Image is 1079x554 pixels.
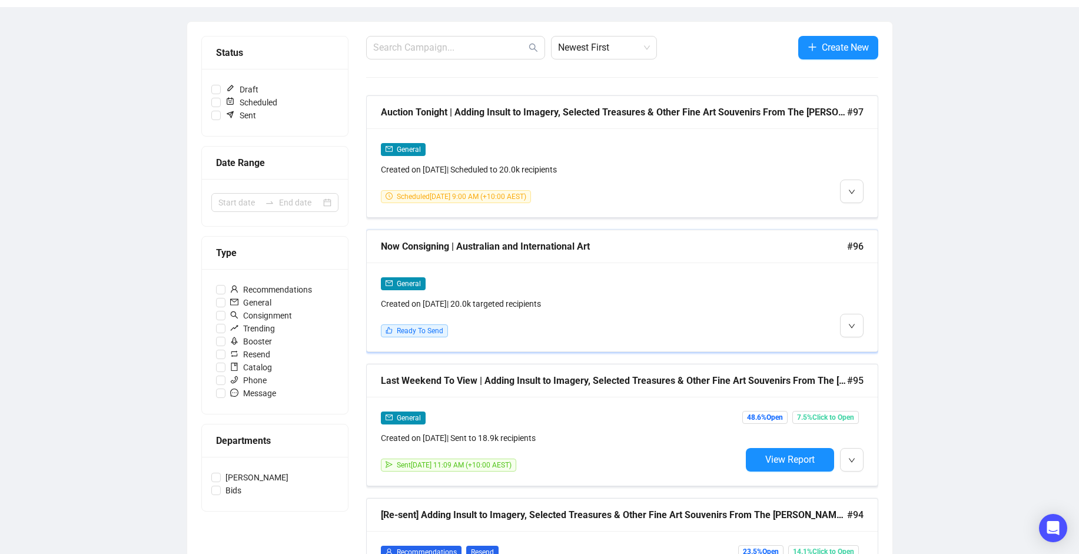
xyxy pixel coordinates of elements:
span: #94 [847,507,864,522]
span: Recommendations [225,283,317,296]
span: View Report [765,454,815,465]
span: down [848,188,855,195]
span: book [230,363,238,371]
div: Type [216,246,334,260]
span: send [386,461,393,468]
span: retweet [230,350,238,358]
span: Sent [DATE] 11:09 AM (+10:00 AEST) [397,461,512,469]
span: Scheduled [221,96,282,109]
div: Date Range [216,155,334,170]
span: plus [808,42,817,52]
input: End date [279,196,321,209]
span: rocket [230,337,238,345]
span: clock-circle [386,193,393,200]
div: Now Consigning | Australian and International Art [381,239,847,254]
span: Newest First [558,37,650,59]
div: [Re-sent] Adding Insult to Imagery, Selected Treasures & Other Fine Art Souvenirs From The [PERSO... [381,507,847,522]
span: Booster [225,335,277,348]
span: General [225,296,276,309]
span: Catalog [225,361,277,374]
span: swap-right [265,198,274,207]
a: Now Consigning | Australian and International Art#96mailGeneralCreated on [DATE]| 20.0k targeted ... [366,230,878,352]
span: to [265,198,274,207]
span: Trending [225,322,280,335]
span: 48.6% Open [742,411,788,424]
span: General [397,414,421,422]
span: Resend [225,348,275,361]
button: View Report [746,448,834,472]
span: Draft [221,83,263,96]
span: rise [230,324,238,332]
span: mail [386,280,393,287]
div: Last Weekend To View | Adding Insult to Imagery, Selected Treasures & Other Fine Art Souvenirs Fr... [381,373,847,388]
div: Status [216,45,334,60]
div: Created on [DATE] | Scheduled to 20.0k recipients [381,163,741,176]
span: Bids [221,484,246,497]
span: mail [230,298,238,306]
span: [PERSON_NAME] [221,471,293,484]
div: Auction Tonight | Adding Insult to Imagery, Selected Treasures & Other Fine Art Souvenirs From Th... [381,105,847,120]
span: Consignment [225,309,297,322]
span: down [848,457,855,464]
span: #97 [847,105,864,120]
span: mail [386,414,393,421]
a: Last Weekend To View | Adding Insult to Imagery, Selected Treasures & Other Fine Art Souvenirs Fr... [366,364,878,486]
input: Search Campaign... [373,41,526,55]
span: search [529,43,538,52]
div: Open Intercom Messenger [1039,514,1067,542]
span: Phone [225,374,271,387]
span: search [230,311,238,319]
span: Sent [221,109,261,122]
span: Scheduled [DATE] 9:00 AM (+10:00 AEST) [397,193,526,201]
input: Start date [218,196,260,209]
span: user [230,285,238,293]
button: Create New [798,36,878,59]
span: Create New [822,40,869,55]
span: Message [225,387,281,400]
span: Ready To Send [397,327,443,335]
span: like [386,327,393,334]
span: mail [386,145,393,152]
div: Created on [DATE] | 20.0k targeted recipients [381,297,741,310]
div: Created on [DATE] | Sent to 18.9k recipients [381,432,741,444]
a: Auction Tonight | Adding Insult to Imagery, Selected Treasures & Other Fine Art Souvenirs From Th... [366,95,878,218]
span: #95 [847,373,864,388]
span: down [848,323,855,330]
span: General [397,280,421,288]
span: #96 [847,239,864,254]
span: message [230,389,238,397]
span: General [397,145,421,154]
div: Departments [216,433,334,448]
span: phone [230,376,238,384]
span: 7.5% Click to Open [792,411,859,424]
